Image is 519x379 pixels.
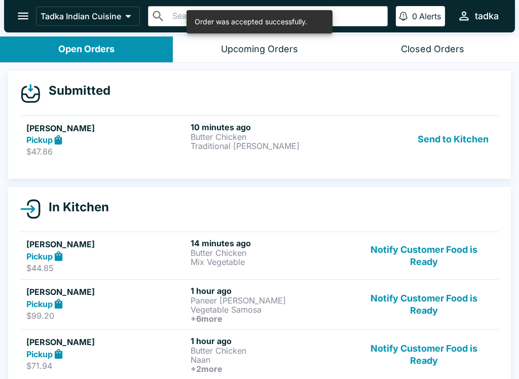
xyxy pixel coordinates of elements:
[36,7,140,26] button: Tadka Indian Cuisine
[169,9,383,23] input: Search orders by name or phone number
[355,336,493,373] button: Notify Customer Food is Ready
[58,44,115,55] div: Open Orders
[475,10,499,22] div: tadka
[414,122,493,157] button: Send to Kitchen
[191,296,351,305] p: Paneer [PERSON_NAME]
[26,299,53,309] strong: Pickup
[26,251,53,261] strong: Pickup
[41,83,110,98] h4: Submitted
[26,286,187,298] h5: [PERSON_NAME]
[26,311,187,321] p: $99.20
[26,361,187,371] p: $71.94
[355,286,493,323] button: Notify Customer Food is Ready
[41,11,121,21] p: Tadka Indian Cuisine
[26,146,187,157] p: $47.86
[453,5,503,27] button: tadka
[191,355,351,364] p: Naan
[191,141,351,150] p: Traditional [PERSON_NAME]
[191,257,351,267] p: Mix Vegetable
[191,336,351,346] h6: 1 hour ago
[26,135,53,145] strong: Pickup
[26,238,187,250] h5: [PERSON_NAME]
[401,44,464,55] div: Closed Orders
[26,263,187,273] p: $44.85
[221,44,298,55] div: Upcoming Orders
[191,238,351,248] h6: 14 minutes ago
[191,364,351,373] h6: + 2 more
[355,238,493,273] button: Notify Customer Food is Ready
[191,248,351,257] p: Butter Chicken
[191,286,351,296] h6: 1 hour ago
[419,11,441,21] p: Alerts
[191,132,351,141] p: Butter Chicken
[191,346,351,355] p: Butter Chicken
[191,305,351,314] p: Vegetable Samosa
[20,116,499,163] a: [PERSON_NAME]Pickup$47.8610 minutes agoButter ChickenTraditional [PERSON_NAME]Send to Kitchen
[10,3,36,29] button: open drawer
[412,11,417,21] p: 0
[26,122,187,134] h5: [PERSON_NAME]
[26,336,187,348] h5: [PERSON_NAME]
[26,349,53,359] strong: Pickup
[191,122,351,132] h6: 10 minutes ago
[195,13,307,30] div: Order was accepted successfully.
[41,200,109,215] h4: In Kitchen
[191,314,351,323] h6: + 6 more
[20,232,499,279] a: [PERSON_NAME]Pickup$44.8514 minutes agoButter ChickenMix VegetableNotify Customer Food is Ready
[20,279,499,329] a: [PERSON_NAME]Pickup$99.201 hour agoPaneer [PERSON_NAME]Vegetable Samosa+6moreNotify Customer Food...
